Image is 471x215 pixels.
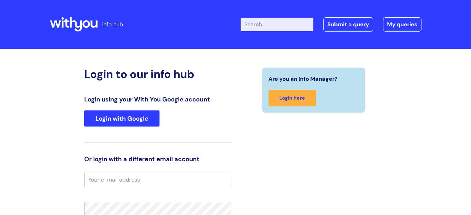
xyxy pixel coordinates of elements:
[102,19,123,29] p: info hub
[84,96,231,103] h3: Login using your With You Google account
[84,155,231,163] h3: Or login with a different email account
[323,17,373,32] a: Submit a query
[84,67,231,81] h2: Login to our info hub
[241,18,313,31] input: Search
[84,110,159,127] a: Login with Google
[268,90,316,106] a: Login here
[84,173,231,187] input: Your e-mail address
[268,74,338,84] span: Are you an Info Manager?
[383,17,421,32] a: My queries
